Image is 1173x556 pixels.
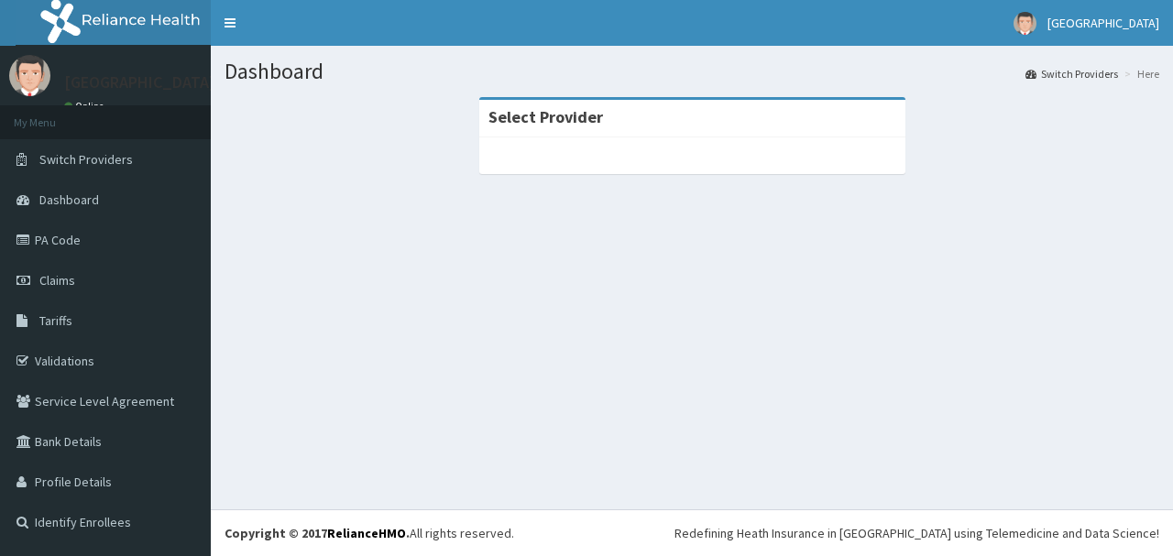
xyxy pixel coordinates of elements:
a: Switch Providers [1025,66,1118,82]
span: Tariffs [39,312,72,329]
strong: Copyright © 2017 . [225,525,410,541]
span: Claims [39,272,75,289]
span: [GEOGRAPHIC_DATA] [1047,15,1159,31]
li: Here [1120,66,1159,82]
strong: Select Provider [488,106,603,127]
span: Dashboard [39,191,99,208]
img: User Image [1014,12,1036,35]
img: User Image [9,55,50,96]
div: Redefining Heath Insurance in [GEOGRAPHIC_DATA] using Telemedicine and Data Science! [674,524,1159,542]
span: Switch Providers [39,151,133,168]
footer: All rights reserved. [211,509,1173,556]
a: Online [64,100,108,113]
h1: Dashboard [225,60,1159,83]
a: RelianceHMO [327,525,406,541]
p: [GEOGRAPHIC_DATA] [64,74,215,91]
